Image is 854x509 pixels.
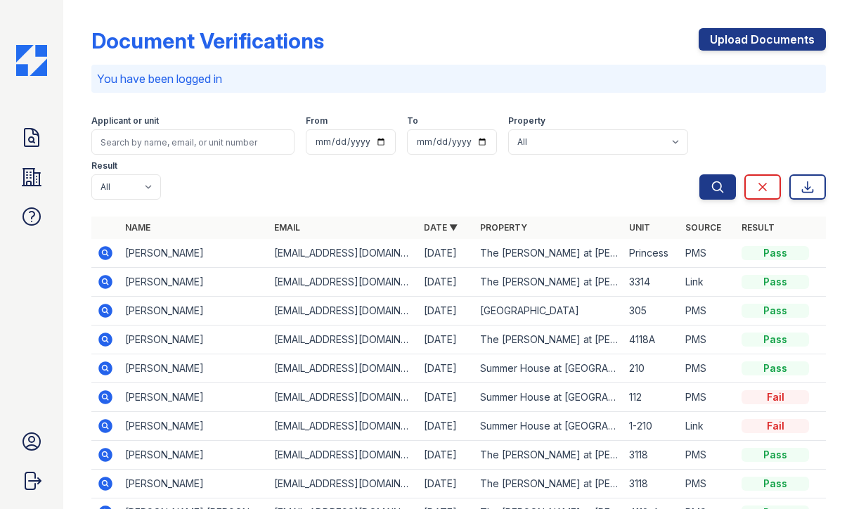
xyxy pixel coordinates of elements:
[474,326,623,354] td: The [PERSON_NAME] at [PERSON_NAME][GEOGRAPHIC_DATA]
[418,297,474,326] td: [DATE]
[119,470,269,498] td: [PERSON_NAME]
[680,354,736,383] td: PMS
[269,326,418,354] td: [EMAIL_ADDRESS][DOMAIN_NAME]
[742,419,809,433] div: Fail
[91,28,324,53] div: Document Verifications
[623,326,680,354] td: 4118A
[742,477,809,491] div: Pass
[623,383,680,412] td: 112
[306,115,328,127] label: From
[742,246,809,260] div: Pass
[119,297,269,326] td: [PERSON_NAME]
[418,470,474,498] td: [DATE]
[269,470,418,498] td: [EMAIL_ADDRESS][DOMAIN_NAME]
[91,115,159,127] label: Applicant or unit
[480,222,527,233] a: Property
[699,28,826,51] a: Upload Documents
[418,383,474,412] td: [DATE]
[474,268,623,297] td: The [PERSON_NAME] at [PERSON_NAME][GEOGRAPHIC_DATA]
[680,326,736,354] td: PMS
[418,268,474,297] td: [DATE]
[474,383,623,412] td: Summer House at [GEOGRAPHIC_DATA]
[119,239,269,268] td: [PERSON_NAME]
[742,304,809,318] div: Pass
[274,222,300,233] a: Email
[91,160,117,172] label: Result
[474,297,623,326] td: [GEOGRAPHIC_DATA]
[91,129,295,155] input: Search by name, email, or unit number
[269,383,418,412] td: [EMAIL_ADDRESS][DOMAIN_NAME]
[742,275,809,289] div: Pass
[623,297,680,326] td: 305
[680,239,736,268] td: PMS
[680,383,736,412] td: PMS
[418,239,474,268] td: [DATE]
[474,239,623,268] td: The [PERSON_NAME] at [PERSON_NAME][GEOGRAPHIC_DATA]
[623,354,680,383] td: 210
[418,326,474,354] td: [DATE]
[742,222,775,233] a: Result
[629,222,650,233] a: Unit
[742,390,809,404] div: Fail
[119,441,269,470] td: [PERSON_NAME]
[119,354,269,383] td: [PERSON_NAME]
[685,222,721,233] a: Source
[474,441,623,470] td: The [PERSON_NAME] at [PERSON_NAME][GEOGRAPHIC_DATA]
[125,222,150,233] a: Name
[269,268,418,297] td: [EMAIL_ADDRESS][DOMAIN_NAME]
[269,412,418,441] td: [EMAIL_ADDRESS][DOMAIN_NAME]
[407,115,418,127] label: To
[623,470,680,498] td: 3118
[474,470,623,498] td: The [PERSON_NAME] at [PERSON_NAME][GEOGRAPHIC_DATA]
[269,354,418,383] td: [EMAIL_ADDRESS][DOMAIN_NAME]
[742,448,809,462] div: Pass
[269,297,418,326] td: [EMAIL_ADDRESS][DOMAIN_NAME]
[680,268,736,297] td: Link
[119,383,269,412] td: [PERSON_NAME]
[742,333,809,347] div: Pass
[623,412,680,441] td: 1-210
[680,441,736,470] td: PMS
[680,297,736,326] td: PMS
[680,470,736,498] td: PMS
[508,115,545,127] label: Property
[119,412,269,441] td: [PERSON_NAME]
[742,361,809,375] div: Pass
[269,441,418,470] td: [EMAIL_ADDRESS][DOMAIN_NAME]
[269,239,418,268] td: [EMAIL_ADDRESS][DOMAIN_NAME]
[680,412,736,441] td: Link
[623,268,680,297] td: 3314
[424,222,458,233] a: Date ▼
[97,70,820,87] p: You have been logged in
[16,45,47,76] img: CE_Icon_Blue-c292c112584629df590d857e76928e9f676e5b41ef8f769ba2f05ee15b207248.png
[474,354,623,383] td: Summer House at [GEOGRAPHIC_DATA]
[474,412,623,441] td: Summer House at [GEOGRAPHIC_DATA]
[623,239,680,268] td: Princess
[119,268,269,297] td: [PERSON_NAME]
[623,441,680,470] td: 3118
[119,326,269,354] td: [PERSON_NAME]
[418,354,474,383] td: [DATE]
[418,441,474,470] td: [DATE]
[418,412,474,441] td: [DATE]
